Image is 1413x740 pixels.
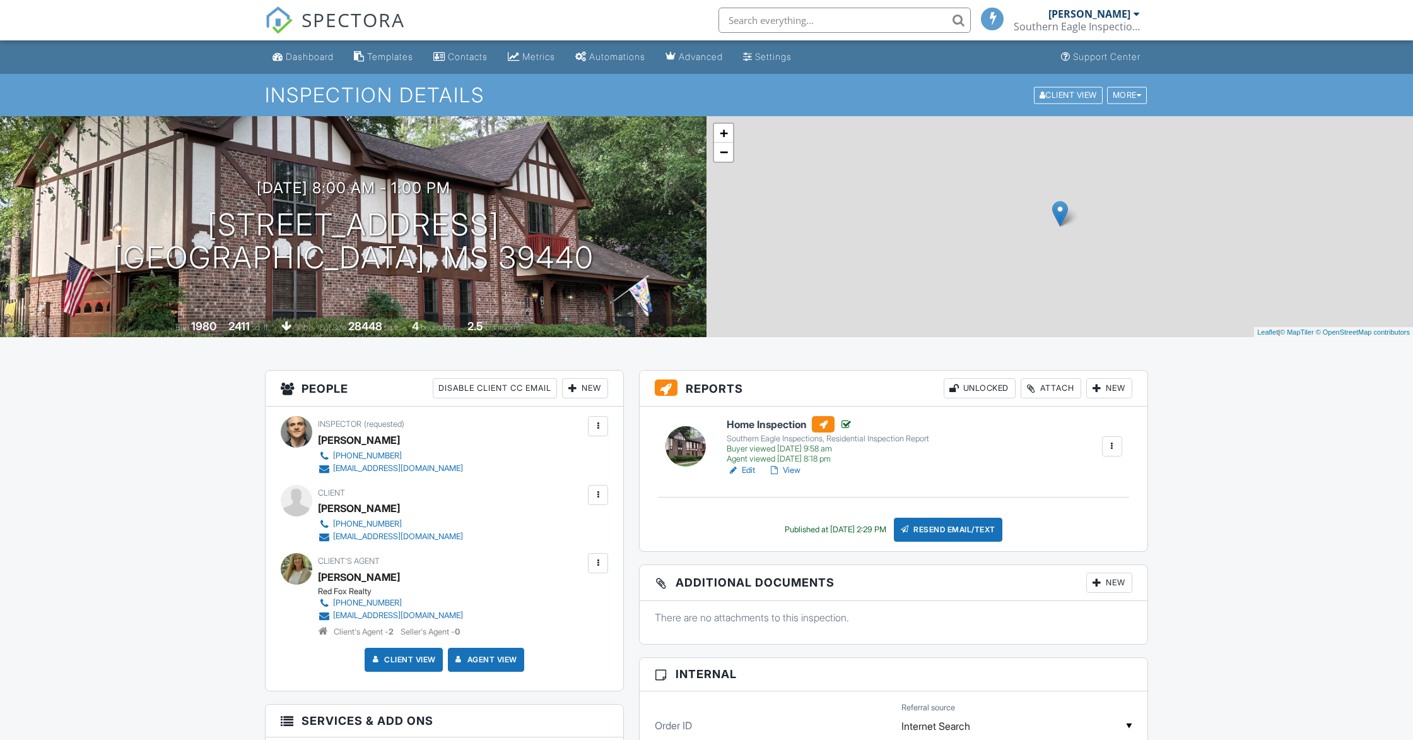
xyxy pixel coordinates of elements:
[503,45,560,69] a: Metrics
[286,51,334,62] div: Dashboard
[333,519,402,529] div: [PHONE_NUMBER]
[727,416,929,464] a: Home Inspection Southern Eagle Inspections, Residential Inspection Report Buyer viewed [DATE] 9:5...
[318,568,400,587] a: [PERSON_NAME]
[412,319,419,333] div: 4
[318,518,463,530] a: [PHONE_NUMBER]
[727,464,755,477] a: Edit
[1086,573,1132,593] div: New
[768,464,800,477] a: View
[589,51,645,62] div: Automations
[1107,87,1147,104] div: More
[655,719,692,732] label: Order ID
[333,451,402,461] div: [PHONE_NUMBER]
[755,51,792,62] div: Settings
[389,627,394,636] strong: 2
[266,371,623,407] h3: People
[228,319,250,333] div: 2411
[727,416,929,433] h6: Home Inspection
[455,627,460,636] strong: 0
[318,431,400,450] div: [PERSON_NAME]
[333,611,463,621] div: [EMAIL_ADDRESS][DOMAIN_NAME]
[191,319,216,333] div: 1980
[1014,20,1140,33] div: Southern Eagle Inspections
[265,17,405,44] a: SPECTORA
[1056,45,1146,69] a: Support Center
[1048,8,1130,20] div: [PERSON_NAME]
[428,45,493,69] a: Contacts
[522,51,555,62] div: Metrics
[401,627,460,636] span: Seller's Agent -
[252,323,269,332] span: sq. ft.
[452,653,517,666] a: Agent View
[318,587,473,597] div: Red Fox Realty
[1257,328,1278,336] a: Leaflet
[349,45,418,69] a: Templates
[714,124,733,143] a: Zoom in
[318,556,380,566] span: Client's Agent
[333,463,463,474] div: [EMAIL_ADDRESS][DOMAIN_NAME]
[679,51,723,62] div: Advanced
[640,371,1147,407] h3: Reports
[738,45,797,69] a: Settings
[485,323,521,332] span: bathrooms
[302,6,405,33] span: SPECTORA
[318,488,345,498] span: Client
[894,518,1002,542] div: Resend Email/Text
[320,323,346,332] span: Lot Size
[727,454,929,464] div: Agent viewed [DATE] 8:18 pm
[1086,378,1132,398] div: New
[267,45,339,69] a: Dashboard
[640,565,1147,601] h3: Additional Documents
[1073,51,1140,62] div: Support Center
[175,323,189,332] span: Built
[333,598,402,608] div: [PHONE_NUMBER]
[1254,327,1413,338] div: |
[448,51,488,62] div: Contacts
[318,499,400,518] div: [PERSON_NAME]
[727,434,929,444] div: Southern Eagle Inspections, Residential Inspection Report
[901,702,955,713] label: Referral source
[467,319,483,333] div: 2.5
[944,378,1016,398] div: Unlocked
[113,208,594,275] h1: [STREET_ADDRESS] [GEOGRAPHIC_DATA], MS 39440
[727,444,929,454] div: Buyer viewed [DATE] 9:58 am
[364,419,404,429] span: (requested)
[1316,328,1410,336] a: © OpenStreetMap contributors
[1280,328,1314,336] a: © MapTiler
[294,323,308,332] span: slab
[562,378,608,398] div: New
[714,143,733,162] a: Zoom out
[421,323,455,332] span: bedrooms
[348,319,382,333] div: 28448
[318,609,463,622] a: [EMAIL_ADDRESS][DOMAIN_NAME]
[265,6,293,34] img: The Best Home Inspection Software - Spectora
[318,462,463,475] a: [EMAIL_ADDRESS][DOMAIN_NAME]
[1033,90,1106,99] a: Client View
[369,653,436,666] a: Client View
[318,597,463,609] a: [PHONE_NUMBER]
[318,450,463,462] a: [PHONE_NUMBER]
[318,530,463,543] a: [EMAIL_ADDRESS][DOMAIN_NAME]
[367,51,413,62] div: Templates
[433,378,557,398] div: Disable Client CC Email
[655,611,1132,624] p: There are no attachments to this inspection.
[718,8,971,33] input: Search everything...
[333,532,463,542] div: [EMAIL_ADDRESS][DOMAIN_NAME]
[1034,87,1103,104] div: Client View
[334,627,396,636] span: Client's Agent -
[384,323,400,332] span: sq.ft.
[257,179,450,196] h3: [DATE] 8:00 am - 1:00 pm
[640,658,1147,691] h3: Internal
[318,419,361,429] span: Inspector
[266,705,623,737] h3: Services & Add ons
[570,45,650,69] a: Automations (Basic)
[1021,378,1081,398] div: Attach
[265,84,1148,106] h1: Inspection Details
[660,45,728,69] a: Advanced
[785,525,886,535] div: Published at [DATE] 2:29 PM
